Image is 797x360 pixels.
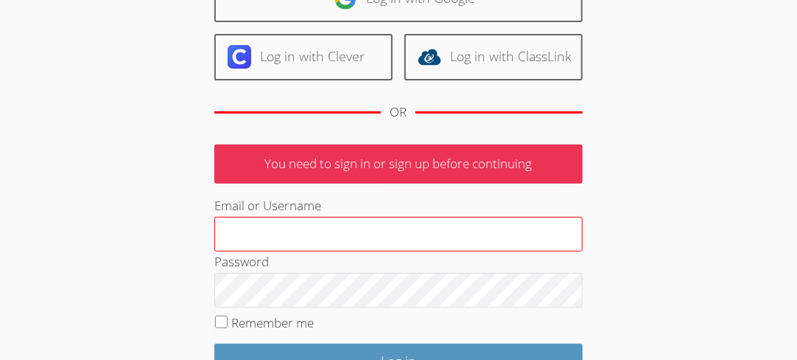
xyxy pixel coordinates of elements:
p: You need to sign in or sign up before continuing [214,145,583,184]
div: OR [390,102,407,123]
img: clever-logo-6eab21bc6e7a338710f1a6ff85c0baf02591cd810cc4098c63d3a4b26e2feb20.svg [228,45,251,69]
img: classlink-logo-d6bb404cc1216ec64c9a2012d9dc4662098be43eaf13dc465df04b49fa7ab582.svg [418,45,441,69]
label: Email or Username [214,197,321,214]
a: Log in with Clever [214,34,393,80]
label: Password [214,253,269,270]
a: Log in with ClassLink [404,34,583,80]
label: Remember me [231,314,314,331]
